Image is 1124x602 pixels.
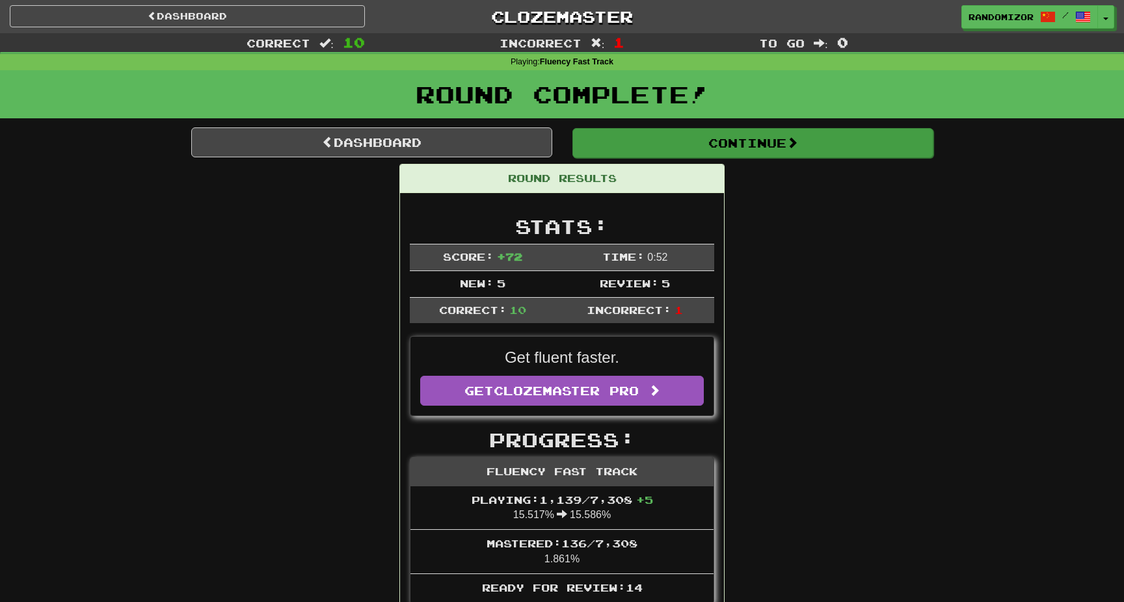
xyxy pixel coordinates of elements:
[759,36,805,49] span: To go
[191,127,552,157] a: Dashboard
[602,250,645,263] span: Time:
[487,537,637,549] span: Mastered: 136 / 7,308
[591,38,605,49] span: :
[5,81,1119,107] h1: Round Complete!
[400,164,724,193] div: Round Results
[509,304,526,316] span: 10
[572,128,933,158] button: Continue
[420,347,704,369] p: Get fluent faster.
[247,36,310,49] span: Correct
[460,277,494,289] span: New:
[675,304,683,316] span: 1
[814,38,828,49] span: :
[420,376,704,406] a: GetClozemaster Pro
[837,34,848,50] span: 0
[540,57,613,66] strong: Fluency Fast Track
[647,252,667,263] span: 0 : 52
[410,216,714,237] h2: Stats:
[410,429,714,451] h2: Progress:
[443,250,494,263] span: Score:
[410,486,714,530] li: 15.517% 15.586%
[587,304,671,316] span: Incorrect:
[1062,10,1069,20] span: /
[969,11,1034,23] span: randomizor
[500,36,582,49] span: Incorrect
[472,493,653,506] span: Playing: 1,139 / 7,308
[410,529,714,574] li: 1.861%
[613,34,624,50] span: 1
[482,581,643,594] span: Ready for Review: 14
[636,493,653,506] span: + 5
[961,5,1098,29] a: randomizor /
[410,458,714,486] div: Fluency Fast Track
[497,250,522,263] span: + 72
[662,277,670,289] span: 5
[494,384,639,398] span: Clozemaster Pro
[343,34,365,50] span: 10
[497,277,505,289] span: 5
[384,5,740,28] a: Clozemaster
[600,277,659,289] span: Review:
[319,38,334,49] span: :
[439,304,507,316] span: Correct:
[10,5,365,27] a: Dashboard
